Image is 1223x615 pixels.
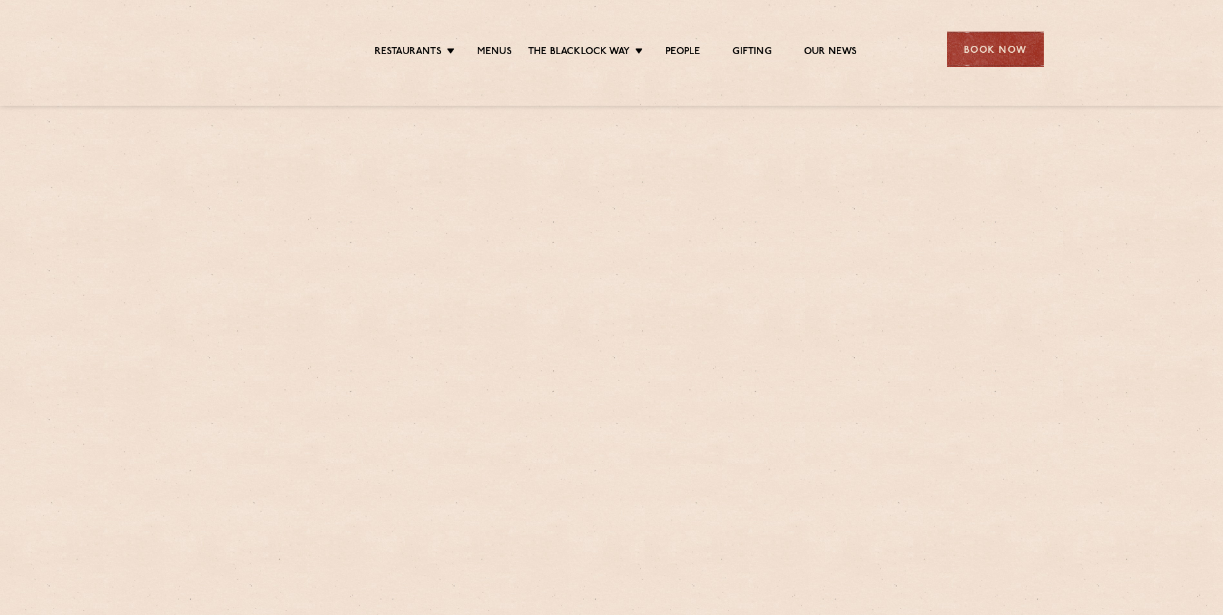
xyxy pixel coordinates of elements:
[804,46,857,60] a: Our News
[732,46,771,60] a: Gifting
[375,46,442,60] a: Restaurants
[528,46,630,60] a: The Blacklock Way
[665,46,700,60] a: People
[947,32,1044,67] div: Book Now
[477,46,512,60] a: Menus
[180,12,291,86] img: svg%3E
